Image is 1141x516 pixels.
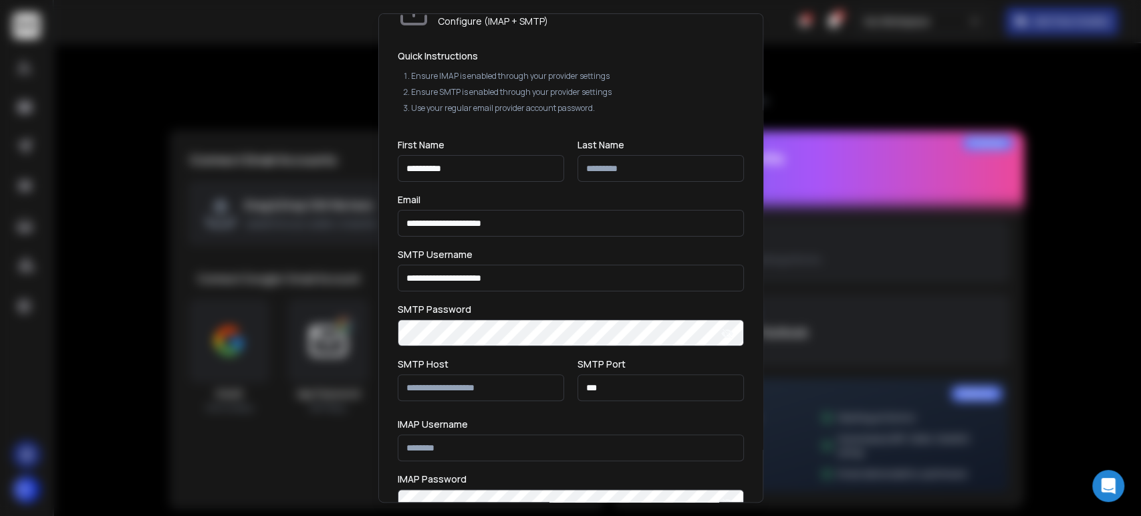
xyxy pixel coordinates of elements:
li: Ensure SMTP is enabled through your provider settings [411,87,744,98]
label: IMAP Username [398,420,468,429]
label: Last Name [578,140,624,150]
li: Use your regular email provider account password. [411,103,744,114]
label: SMTP Host [398,360,449,369]
label: IMAP Password [398,475,467,484]
label: SMTP Username [398,250,473,259]
div: Open Intercom Messenger [1092,470,1124,502]
h2: Quick Instructions [398,49,744,63]
p: Configure (IMAP + SMTP) [438,15,596,28]
label: Email [398,195,420,205]
li: Ensure IMAP is enabled through your provider settings [411,71,744,82]
label: SMTP Port [578,360,626,369]
label: SMTP Password [398,305,471,314]
label: First Name [398,140,445,150]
